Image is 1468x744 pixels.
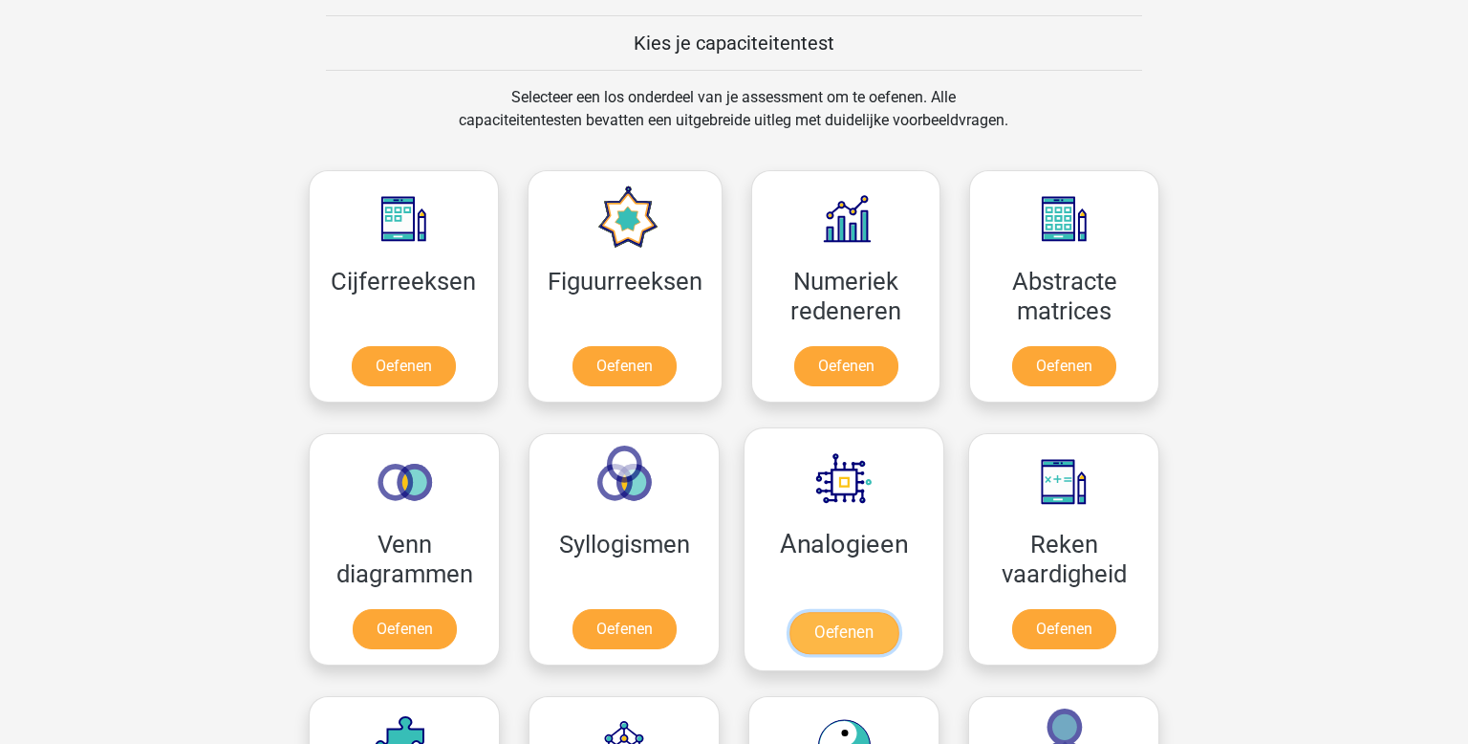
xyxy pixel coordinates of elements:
[572,609,677,649] a: Oefenen
[794,346,898,386] a: Oefenen
[353,609,457,649] a: Oefenen
[1012,346,1116,386] a: Oefenen
[441,86,1026,155] div: Selecteer een los onderdeel van je assessment om te oefenen. Alle capaciteitentesten bevatten een...
[326,32,1142,55] h5: Kies je capaciteitentest
[789,612,898,654] a: Oefenen
[572,346,677,386] a: Oefenen
[1012,609,1116,649] a: Oefenen
[352,346,456,386] a: Oefenen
